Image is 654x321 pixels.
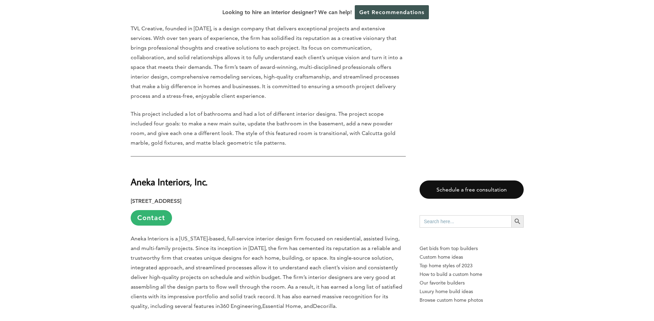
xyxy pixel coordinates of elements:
span: , [261,303,262,309]
span: . [335,303,337,309]
a: Our favorite builders [420,279,524,287]
svg: Search [514,218,521,225]
p: Get bids from top builders [420,244,524,253]
span: TVL Creative, founded in [DATE], is a design company that delivers exceptional projects and exten... [131,25,402,99]
strong: [STREET_ADDRESS] [131,198,181,204]
a: Top home styles of 2023 [420,261,524,270]
span: 360 Engineering [220,303,261,309]
a: Get Recommendations [355,5,429,19]
span: This project included a lot of bathrooms and had a lot of different interior designs. The project... [131,111,395,146]
a: Custom home ideas [420,253,524,261]
span: Aneka Interiors is a [US_STATE]-based, full-service interior design firm focused on residential, ... [131,235,402,309]
span: Decorilla [313,303,335,309]
strong: Aneka Interiors, Inc. [131,176,208,188]
a: Contact [131,210,172,226]
a: Luxury home build ideas [420,287,524,296]
a: How to build a custom home [420,270,524,279]
input: Search here... [420,215,511,228]
a: Schedule a free consultation [420,180,524,199]
span: , and [301,303,313,309]
span: Essential Home [262,303,301,309]
a: Browse custom home photos [420,296,524,304]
